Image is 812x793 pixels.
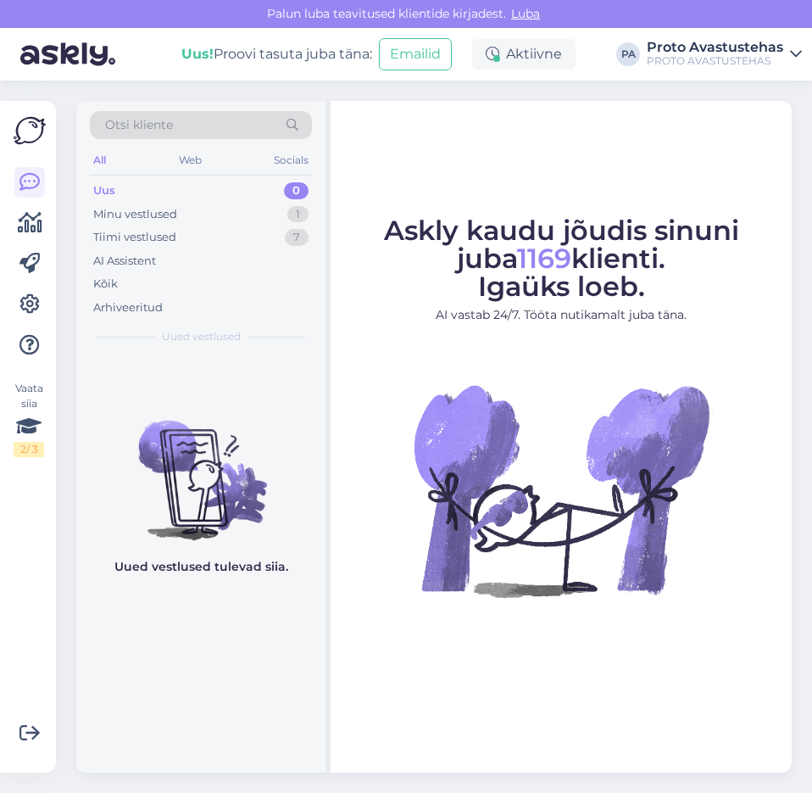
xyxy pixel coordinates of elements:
span: Otsi kliente [105,116,173,134]
a: Proto AvastustehasPROTO AVASTUSTEHAS [647,41,802,68]
div: AI Assistent [93,253,156,270]
div: Socials [270,149,312,171]
div: Kõik [93,276,118,293]
span: Luba [506,6,545,21]
div: Arhiveeritud [93,299,163,316]
img: Askly Logo [14,114,46,147]
button: Emailid [379,38,452,70]
div: Proovi tasuta juba täna: [181,44,372,64]
div: PROTO AVASTUSTEHAS [647,54,783,68]
b: Uus! [181,46,214,62]
img: No Chat active [409,338,714,643]
p: AI vastab 24/7. Tööta nutikamalt juba täna. [346,306,776,324]
span: Askly kaudu jõudis sinuni juba klienti. Igaüks loeb. [384,214,739,303]
div: Web [175,149,205,171]
div: Uus [93,182,115,199]
div: 1 [287,206,309,223]
span: Uued vestlused [162,329,241,344]
div: Proto Avastustehas [647,41,783,54]
p: Uued vestlused tulevad siia. [114,558,288,576]
div: All [90,149,109,171]
div: Tiimi vestlused [93,229,176,246]
div: Vaata siia [14,381,44,457]
div: Aktiivne [472,39,576,70]
div: 7 [285,229,309,246]
span: 1169 [517,242,571,275]
div: Minu vestlused [93,206,177,223]
div: 2 / 3 [14,442,44,457]
div: PA [616,42,640,66]
img: No chats [76,390,325,543]
div: 0 [284,182,309,199]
